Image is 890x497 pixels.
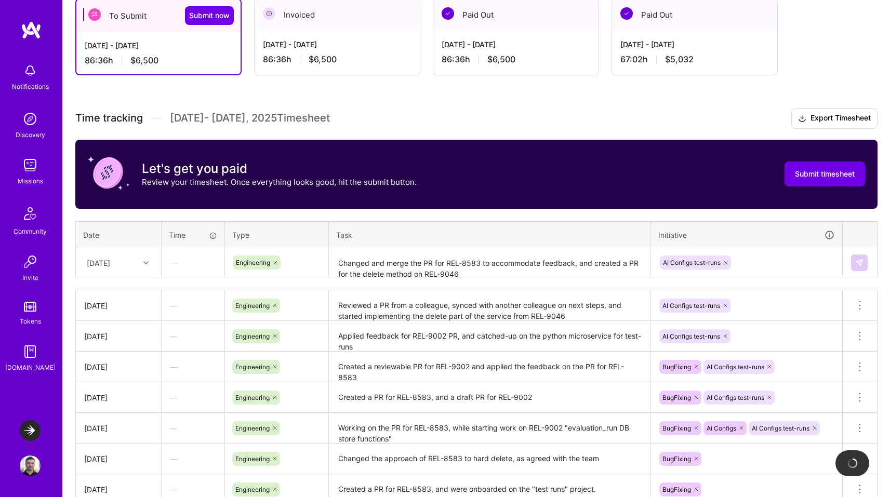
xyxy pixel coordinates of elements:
textarea: Changed and merge the PR for REL-8583 to accommodate feedback, and created a PR for the delete me... [330,249,649,277]
div: 86:36 h [85,55,232,66]
div: [DATE] [84,453,153,464]
span: $5,032 [665,54,694,65]
div: 67:02 h [620,54,769,65]
span: $6,500 [309,54,337,65]
button: Export Timesheet [791,108,878,129]
textarea: Changed the approach of REL-8583 to hard delete, as agreed with the team [330,445,649,473]
div: Tokens [20,316,41,327]
img: logo [21,21,42,39]
div: [DATE] - [DATE] [263,39,411,50]
img: Invoiced [263,7,275,20]
a: LaunchDarkly: Experimentation Delivery Team [17,420,43,441]
div: Notifications [12,81,49,92]
th: Task [329,221,651,248]
div: [DATE] [84,331,153,342]
img: Invite [20,251,41,272]
img: To Submit [88,8,101,21]
button: Submit now [185,6,234,25]
span: BugFixing [662,455,691,463]
span: AI Configs test-runs [752,424,809,432]
div: Time [169,230,217,240]
div: Invite [22,272,38,283]
i: icon Download [798,113,806,124]
textarea: Reviewed a PR from a colleague, synced with another colleague on next steps, and started implemen... [330,291,649,320]
span: $6,500 [487,54,515,65]
span: BugFixing [662,424,691,432]
div: 86:36 h [442,54,590,65]
img: User Avatar [20,455,41,476]
img: teamwork [20,155,41,176]
div: [DATE] - [DATE] [442,39,590,50]
span: BugFixing [662,394,691,401]
span: Ai Configs [707,424,736,432]
div: Community [14,226,47,237]
span: AI Configs test-runs [662,302,720,310]
span: AI Configs test-runs [707,394,764,401]
div: — [162,323,224,350]
span: AI Configs test-runs [662,332,720,340]
span: Submit now [189,10,230,21]
img: Submit [855,259,864,267]
span: Time tracking [75,112,143,125]
span: Engineering [235,332,270,340]
span: Engineering [235,486,270,493]
span: [DATE] - [DATE] , 2025 Timesheet [170,112,330,125]
span: $6,500 [130,55,158,66]
span: BugFixing [662,363,691,371]
div: — [162,292,224,319]
div: — [162,384,224,411]
i: icon Chevron [143,260,149,265]
textarea: Created a reviewable PR for REL-9002 and applied the feedback on the PR for REL-8583 [330,353,649,381]
div: [DATE] [84,484,153,495]
span: Engineering [235,302,270,310]
a: User Avatar [17,455,43,476]
div: [DATE] [84,423,153,434]
span: Engineering [235,363,270,371]
img: tokens [24,302,36,312]
div: — [162,445,224,473]
button: Submit timesheet [785,162,865,186]
div: — [162,353,224,381]
div: Initiative [658,229,835,241]
img: LaunchDarkly: Experimentation Delivery Team [20,420,41,441]
div: [DATE] [84,361,153,372]
div: [DATE] - [DATE] [620,39,769,50]
span: Engineering [235,394,270,401]
div: — [162,414,224,442]
textarea: Created a PR for REL-8583, and a draft PR for REL-9002 [330,383,649,412]
div: [DATE] [84,392,153,403]
div: [DATE] [84,300,153,311]
span: Engineering [235,455,270,463]
th: Type [225,221,329,248]
div: 86:36 h [263,54,411,65]
img: bell [20,60,41,81]
h3: Let's get you paid [142,161,417,177]
span: AI Configs test-runs [663,259,721,266]
img: guide book [20,341,41,362]
div: [DATE] [87,257,110,268]
div: Discovery [16,129,45,140]
span: Engineering [236,259,270,266]
img: loading [846,457,859,469]
img: Paid Out [442,7,454,20]
div: Missions [18,176,43,186]
div: null [851,254,869,271]
span: BugFixing [662,486,691,493]
div: [DATE] - [DATE] [85,40,232,51]
th: Date [76,221,162,248]
span: Engineering [235,424,270,432]
span: AI Configs test-runs [707,363,764,371]
textarea: Working on the PR for REL-8583, while starting work on REL-9002 "evaluation_run DB store functions" [330,414,649,442]
textarea: Applied feedback for REL-9002 PR, and catched-up on the python microservice for test-runs [330,322,649,351]
img: coin [88,152,129,194]
p: Review your timesheet. Once everything looks good, hit the submit button. [142,177,417,187]
img: Community [18,201,43,226]
img: Paid Out [620,7,633,20]
div: — [162,249,224,276]
span: Submit timesheet [795,169,855,179]
div: [DOMAIN_NAME] [5,362,56,373]
img: discovery [20,109,41,129]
